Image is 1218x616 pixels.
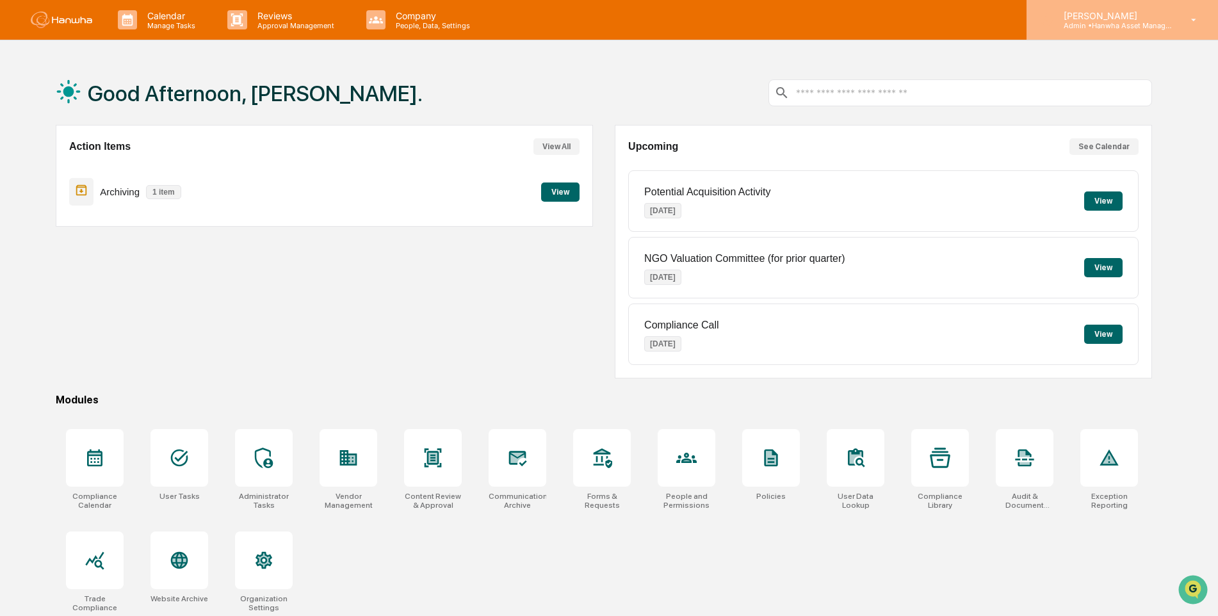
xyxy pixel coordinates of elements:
[88,81,423,106] h1: Good Afternoon, [PERSON_NAME].
[628,141,678,152] h2: Upcoming
[13,163,23,173] div: 🖐️
[146,185,181,199] p: 1 item
[93,163,103,173] div: 🗄️
[1080,492,1138,510] div: Exception Reporting
[996,492,1053,510] div: Audit & Document Logs
[1084,191,1123,211] button: View
[218,102,233,117] button: Start new chat
[1053,10,1173,21] p: [PERSON_NAME]
[66,492,124,510] div: Compliance Calendar
[13,27,233,47] p: How can we help?
[13,98,36,121] img: 1746055101610-c473b297-6a78-478c-a979-82029cc54cd1
[66,594,124,612] div: Trade Compliance
[137,21,202,30] p: Manage Tasks
[644,270,681,285] p: [DATE]
[8,156,88,179] a: 🖐️Preclearance
[31,12,92,28] img: logo
[1053,21,1173,30] p: Admin • Hanwha Asset Management ([GEOGRAPHIC_DATA]) Ltd.
[756,492,786,501] div: Policies
[644,186,770,198] p: Potential Acquisition Activity
[127,217,155,227] span: Pylon
[533,138,580,155] button: View All
[827,492,884,510] div: User Data Lookup
[541,182,580,202] button: View
[489,492,546,510] div: Communications Archive
[8,181,86,204] a: 🔎Data Lookup
[404,492,462,510] div: Content Review & Approval
[13,187,23,197] div: 🔎
[541,185,580,197] a: View
[100,186,140,197] p: Archiving
[386,10,476,21] p: Company
[247,10,341,21] p: Reviews
[159,492,200,501] div: User Tasks
[44,111,162,121] div: We're available if you need us!
[44,98,210,111] div: Start new chat
[320,492,377,510] div: Vendor Management
[33,58,211,72] input: Clear
[90,216,155,227] a: Powered byPylon
[1084,325,1123,344] button: View
[911,492,969,510] div: Compliance Library
[88,156,164,179] a: 🗄️Attestations
[247,21,341,30] p: Approval Management
[644,253,845,264] p: NGO Valuation Committee (for prior quarter)
[644,336,681,352] p: [DATE]
[644,320,719,331] p: Compliance Call
[1177,574,1212,608] iframe: Open customer support
[150,594,208,603] div: Website Archive
[573,492,631,510] div: Forms & Requests
[386,21,476,30] p: People, Data, Settings
[235,492,293,510] div: Administrator Tasks
[658,492,715,510] div: People and Permissions
[26,161,83,174] span: Preclearance
[69,141,131,152] h2: Action Items
[1069,138,1139,155] button: See Calendar
[56,394,1152,406] div: Modules
[1084,258,1123,277] button: View
[644,203,681,218] p: [DATE]
[26,186,81,199] span: Data Lookup
[137,10,202,21] p: Calendar
[235,594,293,612] div: Organization Settings
[106,161,159,174] span: Attestations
